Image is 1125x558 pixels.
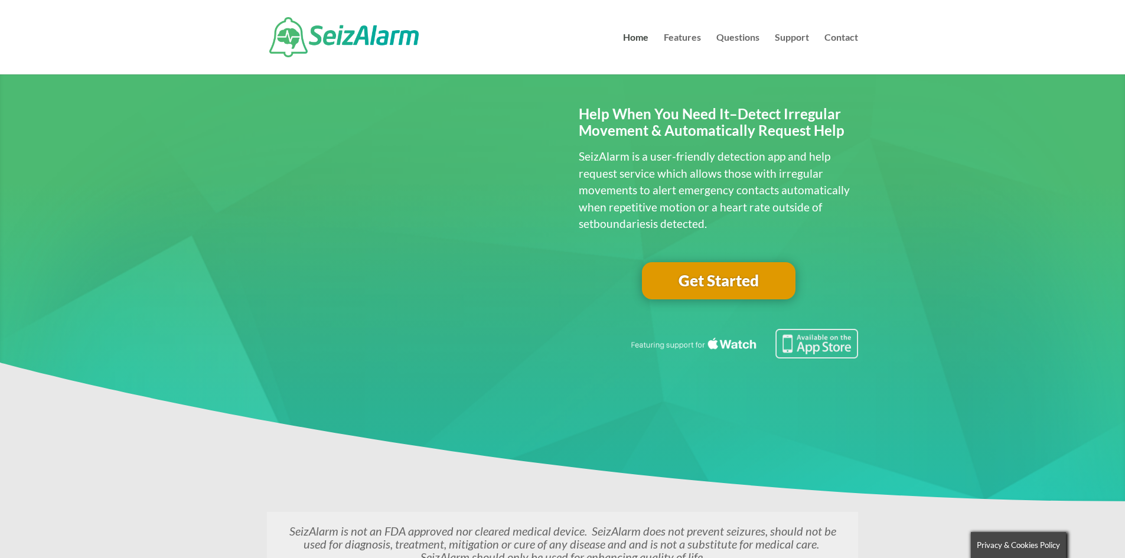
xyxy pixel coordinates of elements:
[579,106,858,146] h2: Help When You Need It–Detect Irregular Movement & Automatically Request Help
[629,329,858,358] img: Seizure detection available in the Apple App Store.
[775,33,809,74] a: Support
[594,217,650,230] span: boundaries
[579,148,858,233] p: SeizAlarm is a user-friendly detection app and help request service which allows those with irreg...
[629,347,858,361] a: Featuring seizure detection support for the Apple Watch
[623,33,648,74] a: Home
[824,33,858,74] a: Contact
[977,540,1060,550] span: Privacy & Cookies Policy
[716,33,759,74] a: Questions
[642,262,795,300] a: Get Started
[664,33,701,74] a: Features
[269,17,419,57] img: SeizAlarm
